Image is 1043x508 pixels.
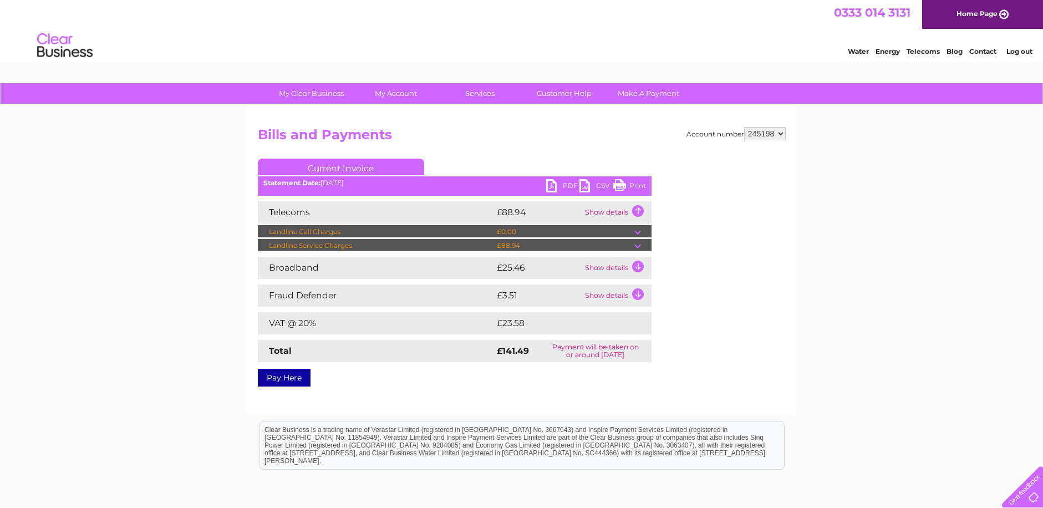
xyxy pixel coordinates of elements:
td: £88.94 [494,201,582,223]
a: Blog [947,47,963,55]
a: PDF [546,179,579,195]
td: VAT @ 20% [258,312,494,334]
a: Make A Payment [603,83,694,104]
a: Services [434,83,526,104]
td: Show details [582,201,652,223]
a: Water [848,47,869,55]
td: £88.94 [494,239,634,252]
a: Pay Here [258,369,311,387]
td: Broadband [258,257,494,279]
a: Contact [969,47,996,55]
a: Print [613,179,646,195]
a: My Clear Business [266,83,357,104]
div: Account number [686,127,786,140]
td: Payment will be taken on or around [DATE] [540,340,651,362]
td: £23.58 [494,312,629,334]
a: 0333 014 3131 [834,6,910,19]
a: Customer Help [518,83,610,104]
a: Telecoms [907,47,940,55]
td: Landline Service Charges [258,239,494,252]
div: [DATE] [258,179,652,187]
strong: £141.49 [497,346,529,356]
a: My Account [350,83,441,104]
a: Log out [1006,47,1032,55]
div: Clear Business is a trading name of Verastar Limited (registered in [GEOGRAPHIC_DATA] No. 3667643... [260,6,784,54]
a: Current Invoice [258,159,424,175]
img: logo.png [37,29,93,63]
td: £25.46 [494,257,582,279]
h2: Bills and Payments [258,127,786,148]
td: Landline Call Charges [258,225,494,238]
td: £3.51 [494,285,582,307]
td: Fraud Defender [258,285,494,307]
b: Statement Date: [263,179,320,187]
a: Energy [876,47,900,55]
td: Show details [582,285,652,307]
strong: Total [269,346,292,356]
a: CSV [579,179,613,195]
td: £0.00 [494,225,634,238]
td: Telecoms [258,201,494,223]
td: Show details [582,257,652,279]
